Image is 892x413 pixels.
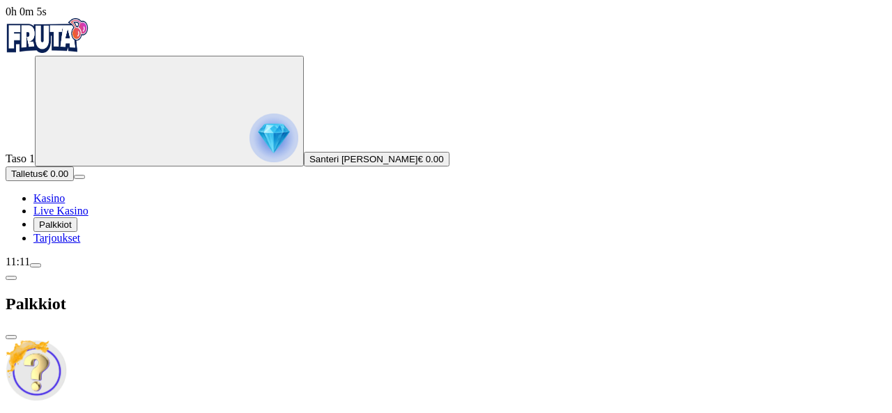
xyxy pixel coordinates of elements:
span: Taso 1 [6,153,35,164]
nav: Primary [6,18,886,244]
a: Tarjoukset [33,232,80,244]
span: Santeri [PERSON_NAME] [309,154,418,164]
button: close [6,335,17,339]
span: 11:11 [6,256,30,267]
span: user session time [6,6,47,17]
button: Santeri [PERSON_NAME]€ 0.00 [304,152,449,166]
button: menu [74,175,85,179]
button: chevron-left icon [6,276,17,280]
a: Kasino [33,192,65,204]
button: Talletusplus icon€ 0.00 [6,166,74,181]
img: reward progress [249,114,298,162]
span: Talletus [11,169,43,179]
img: Unlock reward icon [6,340,67,401]
span: € 0.00 [43,169,68,179]
span: € 0.00 [418,154,444,164]
button: Palkkiot [33,217,77,232]
h2: Palkkiot [6,295,886,313]
nav: Main menu [6,192,886,244]
button: reward progress [35,56,304,166]
span: Palkkiot [39,219,72,230]
button: menu [30,263,41,267]
a: Live Kasino [33,205,89,217]
img: Fruta [6,18,89,53]
a: Fruta [6,43,89,55]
